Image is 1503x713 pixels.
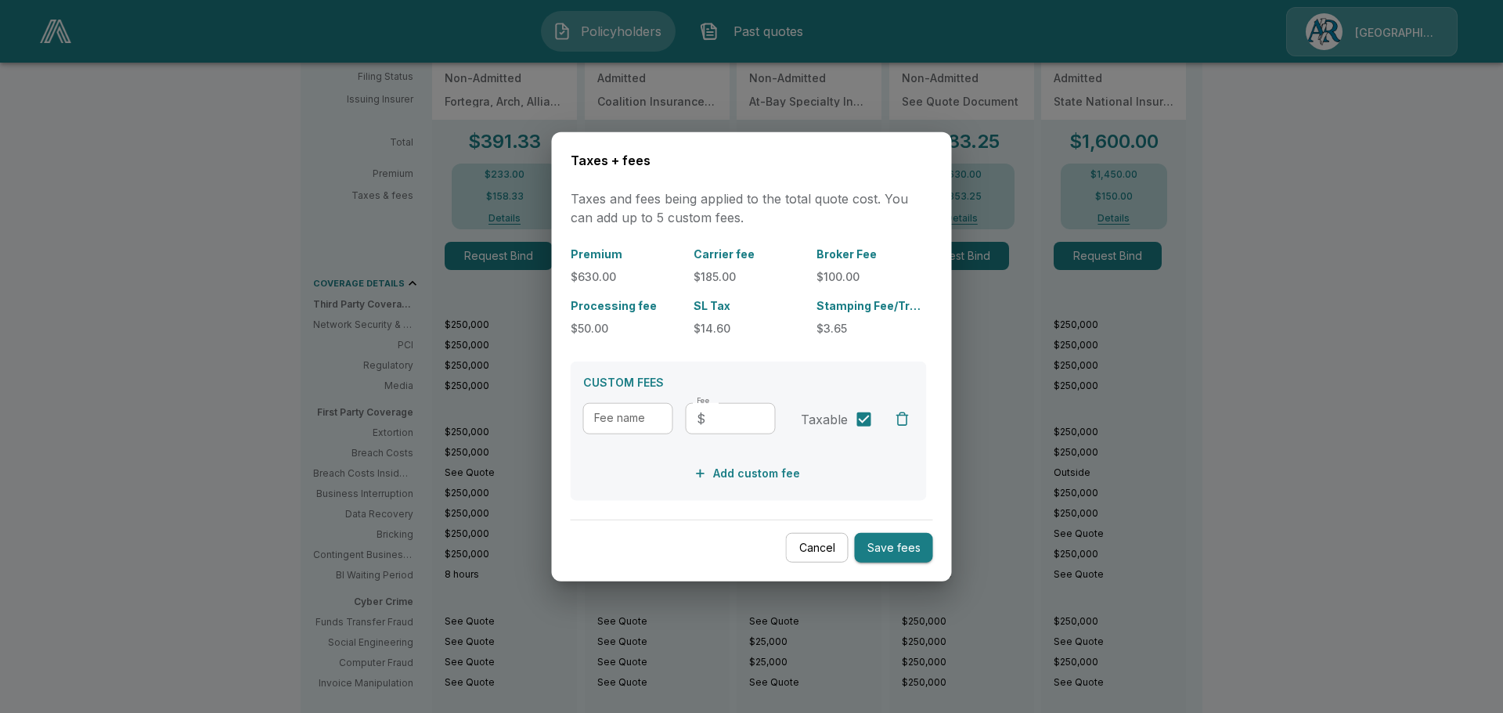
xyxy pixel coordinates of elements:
p: Processing fee [571,297,681,314]
p: Carrier fee [694,246,804,262]
button: Add custom fee [691,459,806,488]
h6: Taxes + fees [571,150,933,171]
p: $630.00 [571,268,681,285]
p: $50.00 [571,320,681,337]
p: Stamping Fee/Transaction/Regulatory Fee [816,297,927,314]
span: Taxable [801,410,848,429]
p: Premium [571,246,681,262]
p: Broker Fee [816,246,927,262]
button: Save fees [855,532,933,563]
p: $14.60 [694,320,804,337]
label: Fee [697,396,710,406]
p: $3.65 [816,320,927,337]
button: Cancel [786,532,849,563]
p: Taxes and fees being applied to the total quote cost. You can add up to 5 custom fees. [571,189,933,227]
p: SL Tax [694,297,804,314]
p: $185.00 [694,268,804,285]
p: $100.00 [816,268,927,285]
p: $ [697,409,705,428]
p: CUSTOM FEES [583,374,914,391]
